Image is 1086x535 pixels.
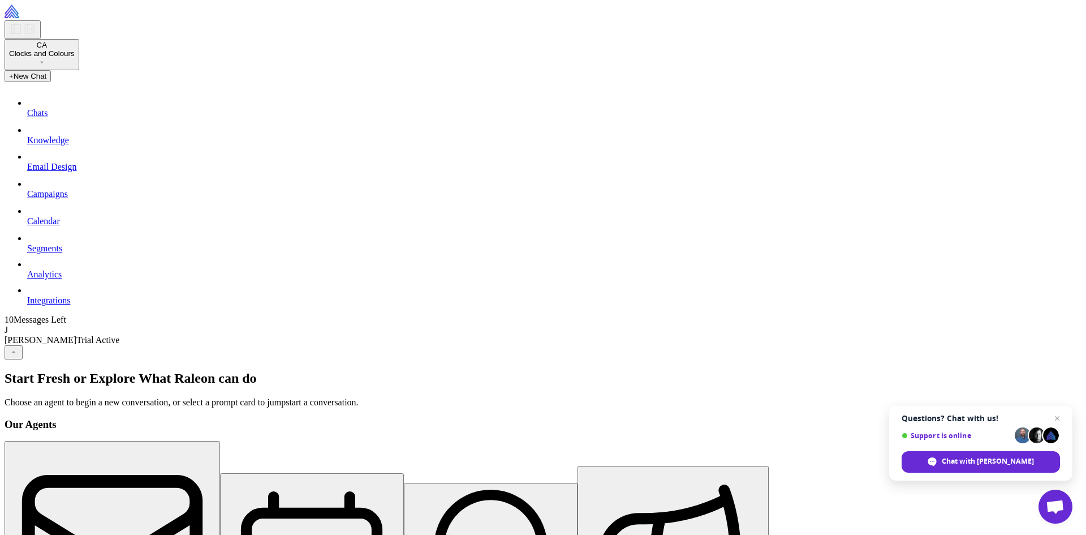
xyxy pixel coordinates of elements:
span: Calendar [27,216,60,226]
button: +New Chat [5,70,51,82]
span: Support is online [902,431,1011,440]
div: CA [9,41,75,49]
span: Trial Active [76,335,119,345]
span: Integrations [27,296,70,305]
span: Email Design [27,162,77,172]
span: Close chat [1050,412,1064,425]
a: Raleon Logo [5,10,88,20]
span: Analytics [27,269,62,279]
span: Chat with [PERSON_NAME] [942,456,1034,466]
span: 10 [5,315,14,324]
span: Campaigns [27,189,68,199]
img: Raleon Logo [5,5,88,18]
button: CAClocks and Colours [5,39,79,70]
span: Questions? Chat with us! [902,414,1060,423]
span: New Chat [14,72,47,80]
span: + [9,72,14,80]
span: [PERSON_NAME] [5,335,76,345]
span: Clocks and Colours [9,49,75,58]
div: Open chat [1038,490,1072,524]
span: Knowledge [27,135,69,145]
span: Chats [27,108,48,118]
div: Chat with Raleon [902,451,1060,473]
span: Segments [27,243,62,253]
span: Messages Left [14,315,66,324]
